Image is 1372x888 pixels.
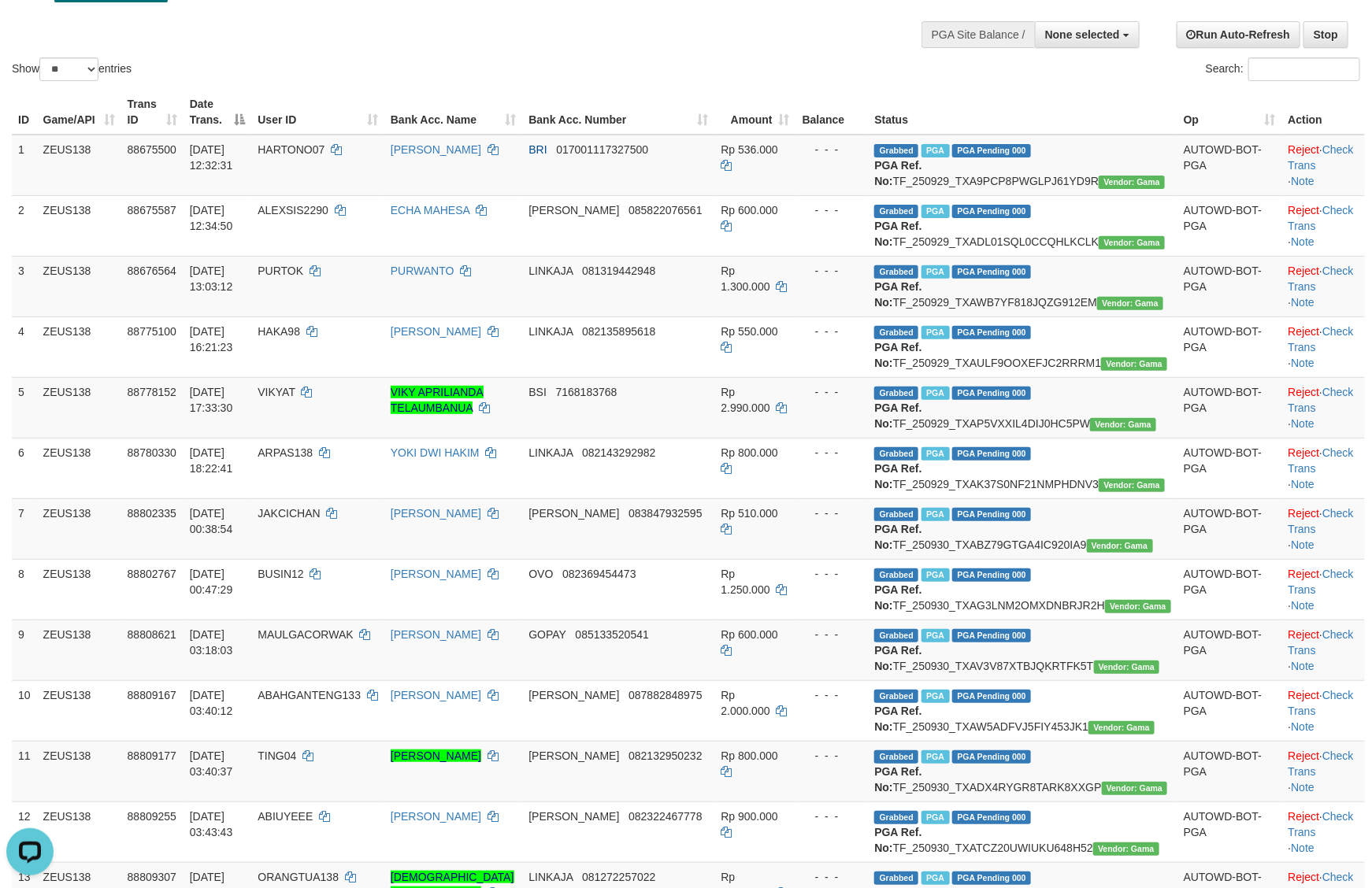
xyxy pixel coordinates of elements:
[6,6,54,54] button: Open LiveChat chat widget
[921,811,949,824] span: Marked by aaftanly
[1291,720,1315,733] a: Note
[1289,871,1320,883] a: Reject
[1289,749,1320,762] a: Reject
[528,810,619,823] span: [PERSON_NAME]
[37,195,121,256] td: ZEUS138
[1289,386,1320,398] a: Reject
[868,741,1177,801] td: TF_250930_TXADX4RYGR8TARK8XXGP
[1094,660,1160,674] span: Vendor URL: https://trx31.1velocity.biz
[190,689,233,717] span: [DATE] 03:40:12
[1177,256,1282,316] td: AUTOWD-BOT-PGA
[803,627,862,642] div: - - -
[874,447,918,461] span: Grabbed
[1093,842,1159,856] span: Vendor URL: https://trx31.1velocity.biz
[803,263,862,279] div: - - -
[874,205,918,218] span: Grabbed
[258,446,313,459] span: ARPAS138
[190,204,233,232] span: [DATE] 12:34:50
[582,325,655,338] span: Copy 082135895618 to clipboard
[721,628,777,641] span: Rp 600.000
[874,387,918,400] span: Grabbed
[128,810,176,823] span: 88809255
[1289,507,1354,535] a: Check Trans
[874,326,918,339] span: Grabbed
[721,386,769,414] span: Rp 2.990.000
[1289,265,1354,293] a: Check Trans
[868,377,1177,438] td: TF_250929_TXAP5VXXIL4DIJ0HC5PW
[12,498,37,559] td: 7
[391,568,481,580] a: [PERSON_NAME]
[721,446,777,459] span: Rp 800.000
[1289,386,1354,414] a: Check Trans
[37,90,121,135] th: Game/API: activate to sort column ascending
[37,620,121,680] td: ZEUS138
[528,568,553,580] span: OVO
[1289,628,1320,641] a: Reject
[190,568,233,596] span: [DATE] 00:47:29
[1177,801,1282,862] td: AUTOWD-BOT-PGA
[874,220,921,248] b: PGA Ref. No:
[1099,236,1165,250] span: Vendor URL: https://trx31.1velocity.biz
[391,204,469,216] a: ECHA MAHESA
[921,750,949,764] span: Marked by aaftanly
[1090,418,1156,431] span: Vendor URL: https://trx31.1velocity.biz
[1289,689,1320,701] a: Reject
[556,143,648,156] span: Copy 017001117327500 to clipboard
[714,90,795,135] th: Amount: activate to sort column ascending
[721,568,769,596] span: Rp 1.250.000
[629,204,702,216] span: Copy 085822076561 to clipboard
[1177,90,1282,135] th: Op: activate to sort column ascending
[12,680,37,741] td: 10
[1291,417,1315,430] a: Note
[258,507,320,520] span: JAKCICHAN
[37,559,121,620] td: ZEUS138
[874,568,918,582] span: Grabbed
[37,256,121,316] td: ZEUS138
[1291,781,1315,794] a: Note
[128,265,176,277] span: 88676564
[868,620,1177,680] td: TF_250930_TXAV3V87XTBJQKRTFK5T
[391,325,481,338] a: [PERSON_NAME]
[128,507,176,520] span: 88802335
[384,90,523,135] th: Bank Acc. Name: activate to sort column ascending
[1289,446,1320,459] a: Reject
[391,749,481,762] a: [PERSON_NAME]
[184,90,252,135] th: Date Trans.: activate to sort column descending
[37,135,121,196] td: ZEUS138
[128,568,176,580] span: 88802767
[190,628,233,657] span: [DATE] 03:18:03
[1282,135,1365,196] td: · ·
[1289,568,1320,580] a: Reject
[1282,377,1365,438] td: · ·
[921,205,949,218] span: Marked by aafpengsreynich
[1303,21,1348,48] a: Stop
[1177,135,1282,196] td: AUTOWD-BOT-PGA
[1289,810,1320,823] a: Reject
[803,142,862,157] div: - - -
[12,377,37,438] td: 5
[874,871,918,885] span: Grabbed
[1291,478,1315,490] a: Note
[391,689,481,701] a: [PERSON_NAME]
[874,401,921,430] b: PGA Ref. No:
[190,143,233,172] span: [DATE] 12:32:31
[128,325,176,338] span: 88775100
[803,748,862,764] div: - - -
[1282,620,1365,680] td: · ·
[391,143,481,156] a: [PERSON_NAME]
[128,143,176,156] span: 88675500
[1177,620,1282,680] td: AUTOWD-BOT-PGA
[582,871,655,883] span: Copy 081272257022 to clipboard
[1289,143,1354,172] a: Check Trans
[952,568,1031,582] span: PGA Pending
[190,386,233,414] span: [DATE] 17:33:30
[258,810,313,823] span: ABIUYEEE
[952,811,1031,824] span: PGA Pending
[629,810,702,823] span: Copy 082322467778 to clipboard
[1289,325,1320,338] a: Reject
[1102,782,1168,795] span: Vendor URL: https://trx31.1velocity.biz
[874,144,918,157] span: Grabbed
[391,810,481,823] a: [PERSON_NAME]
[1291,842,1315,854] a: Note
[874,341,921,369] b: PGA Ref. No:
